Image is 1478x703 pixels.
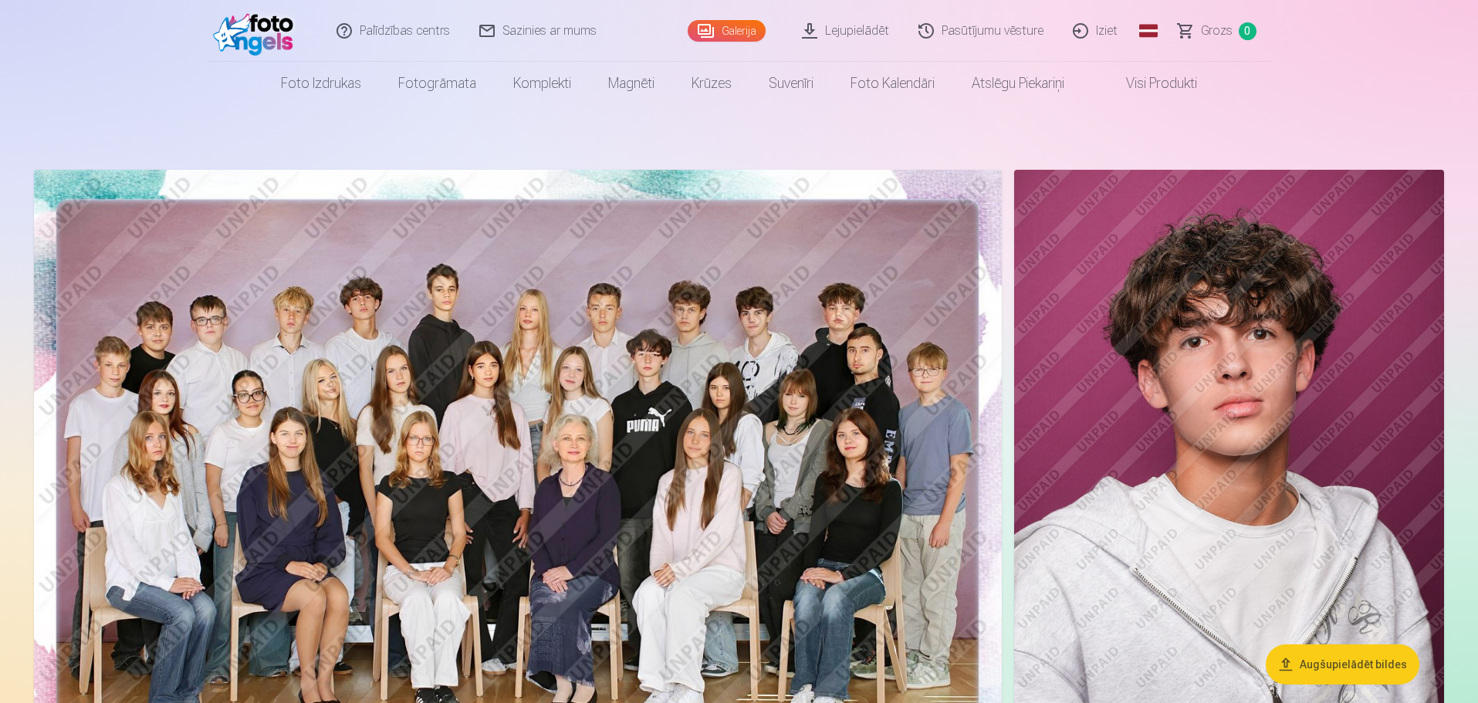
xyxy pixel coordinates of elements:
[262,62,380,105] a: Foto izdrukas
[213,6,302,56] img: /fa1
[1239,22,1256,40] span: 0
[750,62,832,105] a: Suvenīri
[590,62,673,105] a: Magnēti
[1083,62,1216,105] a: Visi produkti
[832,62,953,105] a: Foto kalendāri
[688,20,766,42] a: Galerija
[1201,22,1233,40] span: Grozs
[495,62,590,105] a: Komplekti
[673,62,750,105] a: Krūzes
[953,62,1083,105] a: Atslēgu piekariņi
[1266,644,1419,684] button: Augšupielādēt bildes
[380,62,495,105] a: Fotogrāmata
